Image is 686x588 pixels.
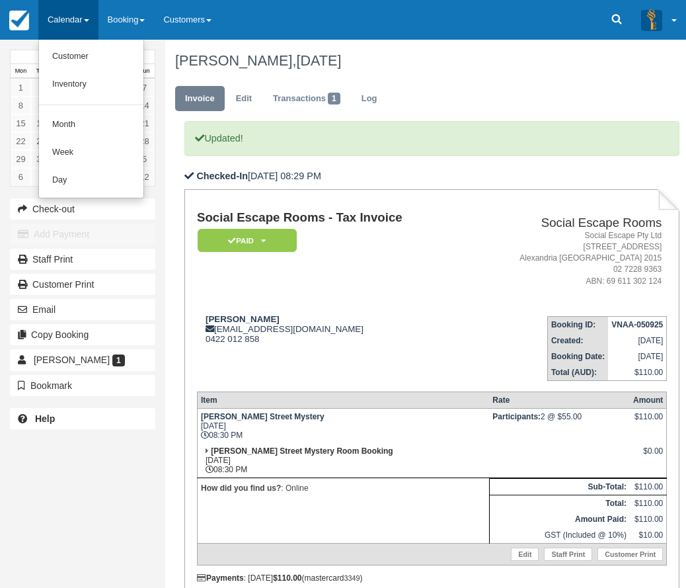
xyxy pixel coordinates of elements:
button: Bookmark [10,375,155,396]
strong: [PERSON_NAME] [206,314,280,324]
th: Sun [134,64,155,79]
th: Amount Paid: [489,511,630,527]
a: 29 [11,150,31,168]
th: Created: [547,333,608,349]
p: [DATE] 08:29 PM [184,169,679,183]
ul: Calendar [38,40,144,198]
th: Item [197,392,489,408]
a: 8 [11,97,31,114]
a: Week [39,139,143,167]
a: Day [39,167,143,194]
a: Help [10,408,155,429]
th: Sub-Total: [489,478,630,495]
span: [DATE] [296,52,341,69]
small: 3349 [344,574,360,582]
div: : [DATE] (mastercard ) [197,573,667,583]
a: 22 [11,132,31,150]
a: Staff Print [10,249,155,270]
th: Amount [630,392,667,408]
em: Paid [198,229,297,252]
th: Booking Date: [547,349,608,364]
a: Edit [511,548,539,561]
strong: $110.00 [273,573,301,583]
a: 16 [31,114,52,132]
strong: [PERSON_NAME] Street Mystery Room Booking [211,446,393,456]
h1: [PERSON_NAME], [175,53,670,69]
button: Copy Booking [10,324,155,345]
img: checkfront-main-nav-mini-logo.png [9,11,29,30]
span: 1 [112,355,125,366]
a: 1 [11,79,31,97]
a: Log [352,86,387,112]
a: [PERSON_NAME] 1 [10,349,155,370]
a: 15 [11,114,31,132]
div: [EMAIL_ADDRESS][DOMAIN_NAME] 0422 012 858 [197,314,467,344]
th: Total (AUD): [547,364,608,381]
a: 2 [31,79,52,97]
a: 28 [134,132,155,150]
a: Paid [197,228,292,253]
a: Transactions1 [263,86,350,112]
td: [DATE] [608,333,667,349]
button: Check-out [10,198,155,220]
td: [DATE] 08:30 PM [197,443,489,478]
th: Mon [11,64,31,79]
a: Month [39,111,143,139]
a: 14 [134,97,155,114]
a: Staff Print [544,548,592,561]
a: Customer Print [10,274,155,295]
a: Edit [226,86,262,112]
a: Customer Print [597,548,663,561]
a: 21 [134,114,155,132]
span: [PERSON_NAME] [34,355,110,365]
a: Invoice [175,86,225,112]
td: $110.00 [630,478,667,495]
h2: Social Escape Rooms [472,216,662,230]
th: Booking ID: [547,316,608,333]
div: $0.00 [633,446,663,466]
button: Email [10,299,155,320]
p: : Online [201,482,486,495]
a: Inventory [39,71,143,99]
address: Social Escape Pty Ltd [STREET_ADDRESS] Alexandria [GEOGRAPHIC_DATA] 2015 02 7228 9363 ABN: 69 611... [472,230,662,287]
a: 7 [31,168,52,186]
td: [DATE] 08:30 PM [197,408,489,443]
a: 7 [134,79,155,97]
td: $110.00 [630,495,667,511]
td: $110.00 [608,364,667,381]
td: $110.00 [630,511,667,527]
b: Help [35,413,55,424]
p: Updated! [184,121,679,156]
span: 1 [328,93,340,105]
td: 2 @ $55.00 [489,408,630,443]
a: 23 [31,132,52,150]
a: 6 [11,168,31,186]
a: 5 [134,150,155,168]
strong: How did you find us? [201,483,281,493]
strong: Payments [197,573,244,583]
a: 30 [31,150,52,168]
td: $10.00 [630,527,667,544]
th: Rate [489,392,630,408]
a: 9 [31,97,52,114]
th: Total: [489,495,630,511]
th: Tue [31,64,52,79]
b: Checked-In [196,171,248,181]
strong: Participants [492,412,541,421]
td: GST (Included @ 10%) [489,527,630,544]
img: A3 [641,9,662,30]
h1: Social Escape Rooms - Tax Invoice [197,211,467,225]
strong: [PERSON_NAME] Street Mystery [201,412,324,421]
td: [DATE] [608,349,667,364]
a: Customer [39,43,143,71]
a: 12 [134,168,155,186]
div: $110.00 [633,412,663,432]
button: Add Payment [10,224,155,245]
strong: VNAA-050925 [611,320,663,329]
